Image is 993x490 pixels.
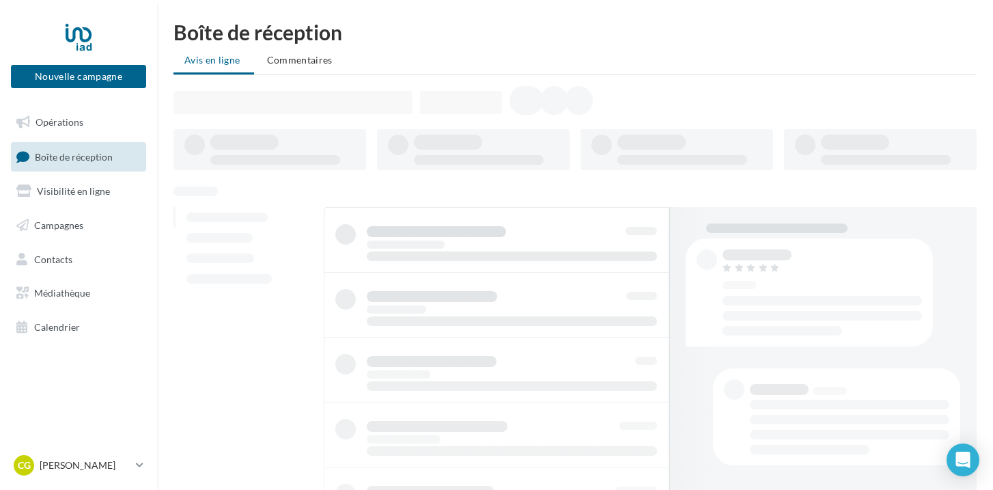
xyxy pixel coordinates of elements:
[8,108,149,137] a: Opérations
[8,313,149,342] a: Calendrier
[8,211,149,240] a: Campagnes
[11,452,146,478] a: CG [PERSON_NAME]
[40,459,130,472] p: [PERSON_NAME]
[11,65,146,88] button: Nouvelle campagne
[18,459,31,472] span: CG
[34,321,80,333] span: Calendrier
[8,142,149,172] a: Boîte de réception
[267,54,333,66] span: Commentaires
[34,219,83,231] span: Campagnes
[34,287,90,299] span: Médiathèque
[37,185,110,197] span: Visibilité en ligne
[8,177,149,206] a: Visibilité en ligne
[34,253,72,264] span: Contacts
[8,279,149,308] a: Médiathèque
[173,22,977,42] div: Boîte de réception
[36,116,83,128] span: Opérations
[8,245,149,274] a: Contacts
[947,444,979,476] div: Open Intercom Messenger
[35,150,113,162] span: Boîte de réception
